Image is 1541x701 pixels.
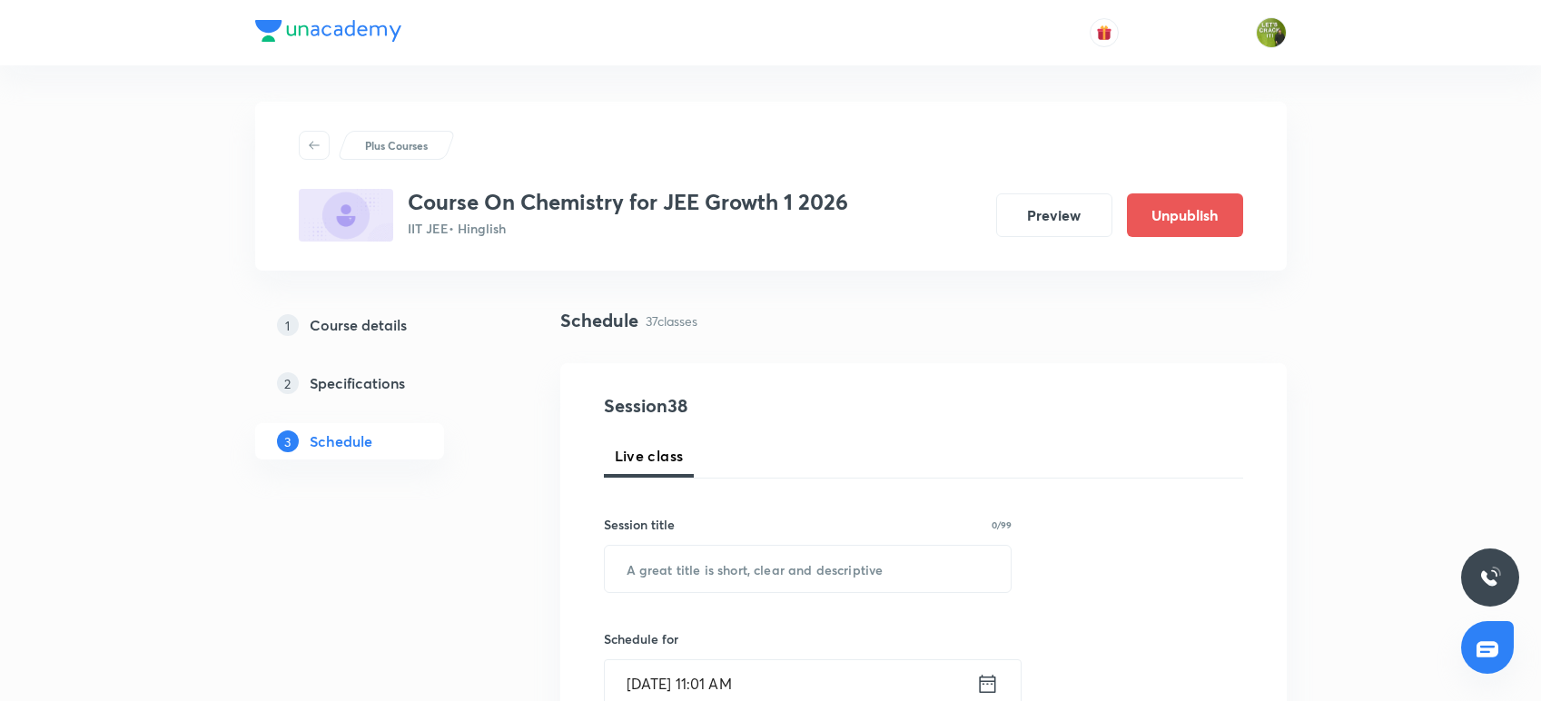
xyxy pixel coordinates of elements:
p: 1 [277,314,299,336]
p: IIT JEE • Hinglish [408,219,848,238]
h3: Course On Chemistry for JEE Growth 1 2026 [408,189,848,215]
h4: Schedule [560,307,638,334]
button: Unpublish [1127,193,1243,237]
img: ttu [1479,567,1501,588]
p: 3 [277,430,299,452]
p: Plus Courses [365,137,428,153]
h4: Session 38 [604,392,935,420]
h5: Schedule [310,430,372,452]
h5: Specifications [310,372,405,394]
a: 2Specifications [255,365,502,401]
img: 0366B5F7-30BD-46CD-B150-A771C74CD8E9_plus.png [299,189,393,242]
p: 2 [277,372,299,394]
h6: Schedule for [604,629,1013,648]
img: avatar [1096,25,1112,41]
span: Live class [615,445,684,467]
p: 37 classes [646,311,697,331]
h5: Course details [310,314,407,336]
input: A great title is short, clear and descriptive [605,546,1012,592]
h6: Session title [604,515,675,534]
button: Preview [996,193,1112,237]
img: Company Logo [255,20,401,42]
button: avatar [1090,18,1119,47]
img: Gaurav Uppal [1256,17,1287,48]
p: 0/99 [992,520,1012,529]
a: Company Logo [255,20,401,46]
a: 1Course details [255,307,502,343]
